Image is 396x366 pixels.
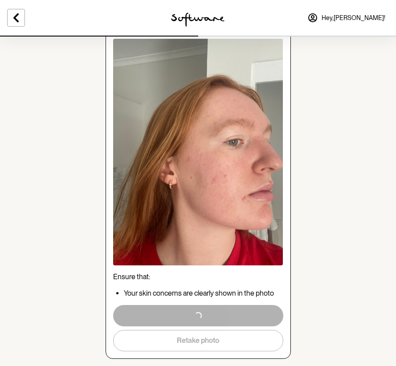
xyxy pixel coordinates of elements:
[171,12,225,27] img: software logo
[113,330,283,351] button: Retake photo
[113,272,283,281] p: Ensure that:
[124,289,283,297] p: Your skin concerns are clearly shown in the photo
[322,14,385,22] span: Hey, [PERSON_NAME] !
[302,7,391,28] a: Hey,[PERSON_NAME]!
[113,39,283,265] img: review image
